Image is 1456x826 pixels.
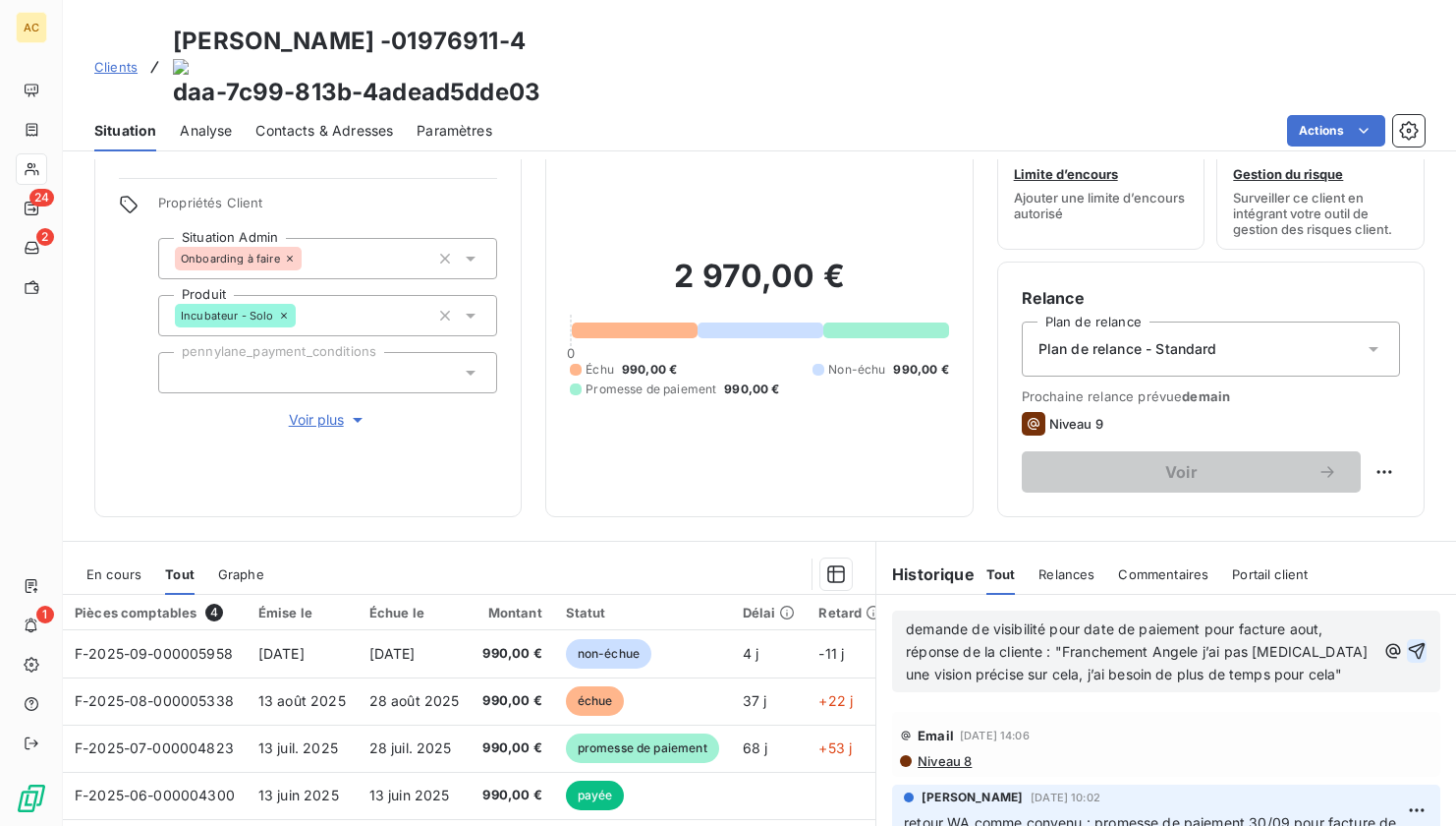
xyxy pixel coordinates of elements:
[1022,451,1361,493] button: Voir
[986,566,1016,582] span: Tout
[1038,339,1217,359] span: Plan de relance - Standard
[1038,566,1094,582] span: Relances
[75,645,233,662] span: F-2025-09-000005958
[369,605,460,620] div: Échue le
[258,739,338,756] span: 13 juil. 2025
[75,739,234,756] span: F-2025-07-000004823
[828,361,885,379] span: Non-échu
[622,361,677,379] span: 990,00 €
[165,566,195,582] span: Tout
[205,604,223,621] span: 4
[1233,190,1408,237] span: Surveiller ce client en intégrant votre outil de gestion des risques client.
[1014,190,1189,221] span: Ajouter une limite d’encours autorisé
[482,786,541,805] span: 990,00 €
[960,730,1030,741] span: [DATE] 14:06
[922,789,1023,806] span: [PERSON_NAME]
[258,692,346,709] span: 13 août 2025
[36,606,54,623] span: 1
[567,345,575,361] span: 0
[16,783,47,814] img: Logo LeanPay
[743,739,768,756] span: 68 j
[893,361,948,379] span: 990,00 €
[997,114,1205,250] button: Limite d’encoursAjouter une limite d’encours autorisé
[75,604,235,621] div: Pièces comptables
[566,781,625,810] span: payée
[255,121,393,141] span: Contacts & Adresses
[75,787,235,803] span: F-2025-06-000004300
[218,566,264,582] span: Graphe
[818,739,852,756] span: +53 j
[743,645,758,662] span: 4 j
[173,59,540,75] img: actions-icon.png
[482,605,541,620] div: Montant
[566,734,719,763] span: promesse de paiement
[1022,286,1400,310] h6: Relance
[94,121,156,141] span: Situation
[173,24,540,110] h3: [PERSON_NAME] - daa-7c99-813b-4adead5dde03
[916,753,972,769] span: Niveau 8
[482,644,541,664] span: 990,00 €
[175,364,191,382] input: Ajouter une valeur
[482,691,541,711] span: 990,00 €
[289,410,367,430] span: Voir plus
[29,189,54,206] span: 24
[1216,114,1425,250] button: Gestion du risqueSurveiller ce client en intégrant votre outil de gestion des risques client.
[586,361,614,379] span: Échu
[369,692,460,709] span: 28 août 2025
[36,228,54,246] span: 2
[743,605,796,620] div: Délai
[818,605,881,620] div: Retard
[181,310,274,322] span: Incubateur - Solo
[369,645,416,662] span: [DATE]
[417,121,492,141] span: Paramètres
[1049,416,1103,432] span: Niveau 9
[566,605,719,620] div: Statut
[180,121,232,141] span: Analyse
[818,692,853,709] span: +22 j
[16,12,47,43] div: AC
[1233,166,1343,182] span: Gestion du risque
[296,307,311,324] input: Ajouter une valeur
[482,738,541,758] span: 990,00 €
[258,787,339,803] span: 13 juin 2025
[369,787,450,803] span: 13 juin 2025
[1287,115,1385,147] button: Actions
[181,253,280,265] span: Onboarding à faire
[75,692,234,709] span: F-2025-08-000005338
[724,381,779,398] span: 990,00 €
[94,59,138,75] span: Clients
[391,27,526,55] onoff-telecom-ce-phone-number-wrapper: 01976911-4
[1045,464,1317,480] span: Voir
[158,195,497,222] span: Propriétés Client
[258,645,305,662] span: [DATE]
[566,686,625,716] span: échue
[818,645,844,662] span: -11 j
[1182,388,1230,404] span: demain
[743,692,767,709] span: 37 j
[570,257,948,316] h2: 2 970,00 €
[86,566,141,582] span: En cours
[566,639,651,669] span: non-échue
[302,250,317,267] input: Ajouter une valeur
[1118,566,1208,582] span: Commentaires
[94,57,138,77] a: Clients
[1232,566,1308,582] span: Portail client
[1022,388,1400,404] span: Prochaine relance prévue
[369,739,452,756] span: 28 juil. 2025
[258,605,346,620] div: Émise le
[158,409,497,431] button: Voir plus
[876,562,975,586] h6: Historique
[1014,166,1118,182] span: Limite d’encours
[918,728,954,743] span: Email
[1031,792,1100,803] span: [DATE] 10:02
[906,620,1372,682] span: demande de visibilité pour date de paiement pour facture aout, réponse de la cliente : "Francheme...
[586,381,716,398] span: Promesse de paiement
